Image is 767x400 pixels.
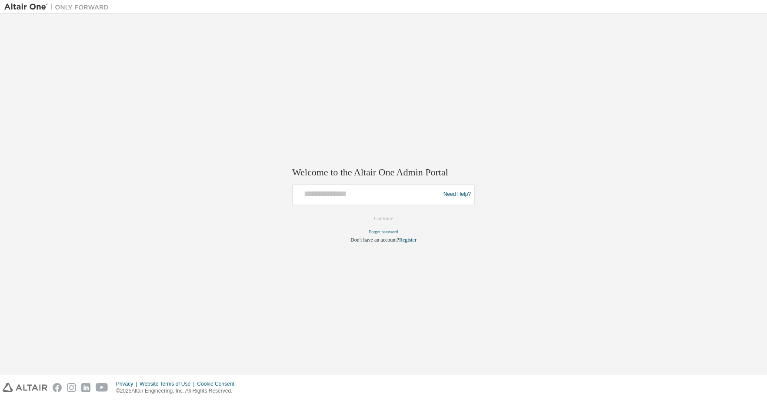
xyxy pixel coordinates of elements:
span: Don't have an account? [350,237,399,243]
div: Website Terms of Use [140,380,197,387]
img: instagram.svg [67,383,76,392]
img: facebook.svg [53,383,62,392]
div: Privacy [116,380,140,387]
div: Cookie Consent [197,380,239,387]
p: © 2025 Altair Engineering, Inc. All Rights Reserved. [116,387,240,395]
img: Altair One [4,3,113,11]
a: Register [399,237,417,243]
img: youtube.svg [96,383,108,392]
img: linkedin.svg [81,383,90,392]
a: Forgot password [369,229,398,234]
h2: Welcome to the Altair One Admin Portal [292,167,475,179]
a: Need Help? [444,195,471,195]
img: altair_logo.svg [3,383,47,392]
